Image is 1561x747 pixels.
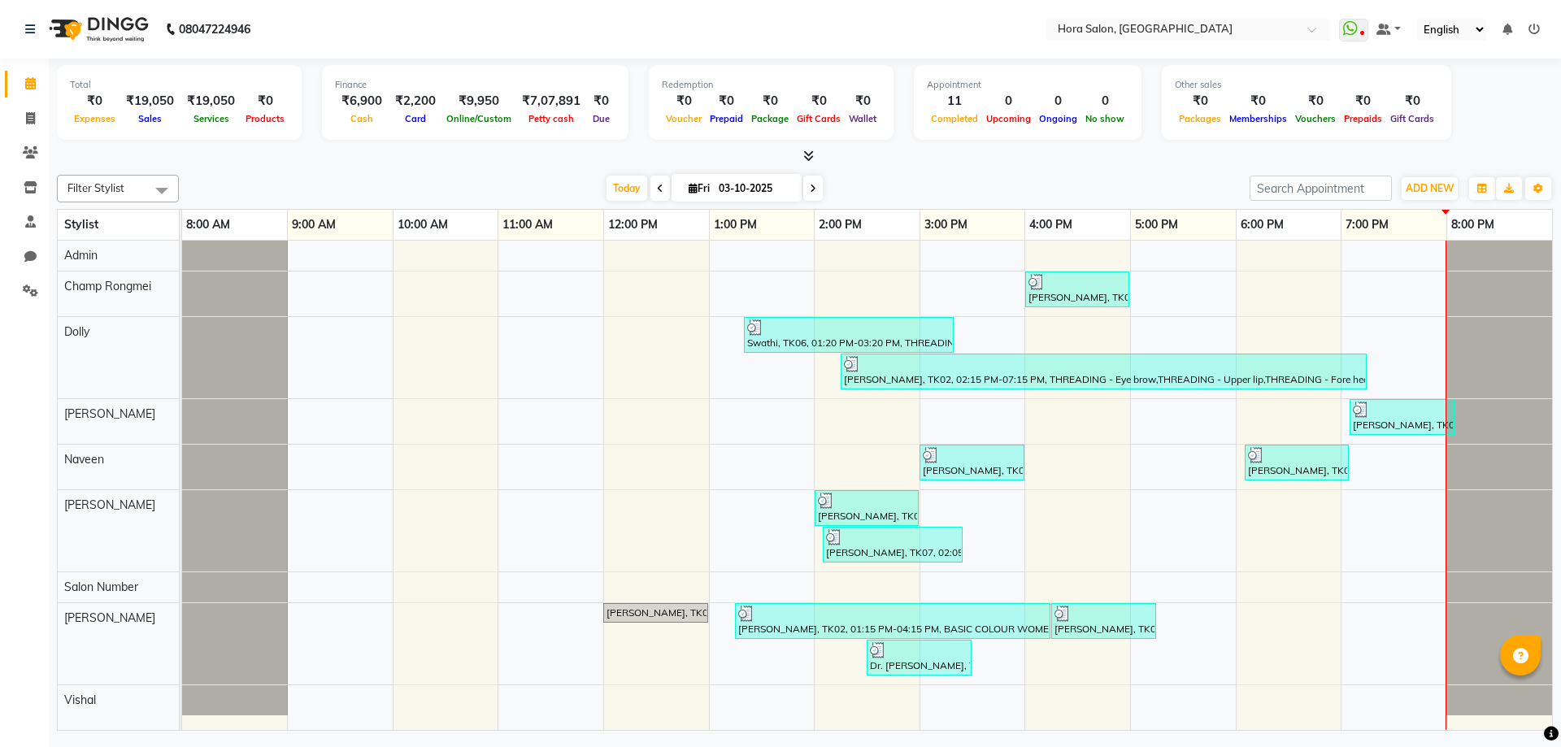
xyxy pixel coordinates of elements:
a: 5:00 PM [1131,213,1182,237]
div: ₹19,050 [120,92,180,111]
div: ₹0 [793,92,845,111]
span: ADD NEW [1406,182,1454,194]
div: Appointment [927,78,1128,92]
span: Services [189,113,233,124]
span: Fri [685,182,714,194]
iframe: chat widget [1493,682,1545,731]
input: 2025-10-03 [714,176,795,201]
span: Dolly [64,324,89,339]
a: 8:00 AM [182,213,234,237]
div: ₹0 [70,92,120,111]
span: Gift Cards [1386,113,1438,124]
span: Expenses [70,113,120,124]
span: Vishal [64,693,96,707]
a: 3:00 PM [920,213,972,237]
span: Vouchers [1291,113,1340,124]
div: [PERSON_NAME], TK02, 02:15 PM-07:15 PM, THREADING - Eye brow,THREADING - Upper lip,THREADING - Fo... [842,356,1365,387]
div: ₹0 [1386,92,1438,111]
div: ₹0 [1225,92,1291,111]
div: ₹0 [1340,92,1386,111]
span: Admin [64,248,98,263]
div: 0 [1081,92,1128,111]
div: ₹0 [747,92,793,111]
span: Stylist [64,217,98,232]
span: Gift Cards [793,113,845,124]
span: Ongoing [1035,113,1081,124]
div: [PERSON_NAME], TK01, 12:00 PM-01:00 PM, QOD Mav prime - Medium [605,606,707,620]
span: Naveen ‪ [64,452,107,467]
span: No show [1081,113,1128,124]
a: 8:00 PM [1447,213,1498,237]
a: 4:00 PM [1025,213,1076,237]
span: [PERSON_NAME] [64,497,155,512]
span: Due [589,113,614,124]
div: ₹0 [1291,92,1340,111]
span: Completed [927,113,982,124]
div: [PERSON_NAME], TK03, 04:15 PM-05:15 PM, HAIRCUT WOMEN - Creative [1053,606,1154,636]
span: Memberships [1225,113,1291,124]
span: Prepaid [706,113,747,124]
div: [PERSON_NAME], TK08, 06:05 PM-07:05 PM, BASIC COLOUR WOMEN - ROOTS [1246,447,1347,478]
div: [PERSON_NAME], TK07, 02:05 PM-03:25 PM, HAIR CUT MEN - Creative,[PERSON_NAME] TRIM [824,529,961,560]
div: ₹0 [241,92,289,111]
span: Wallet [845,113,881,124]
span: Sales [134,113,166,124]
a: 1:00 PM [710,213,761,237]
div: ₹9,950 [442,92,515,111]
a: 10:00 AM [394,213,452,237]
div: ₹19,050 [180,92,241,111]
span: Champ Rongmei [64,279,151,293]
button: ADD NEW [1402,177,1458,200]
div: ₹0 [706,92,747,111]
span: Package [747,113,793,124]
span: Today [607,176,647,201]
img: logo [41,7,153,52]
div: [PERSON_NAME], TK08, 07:05 PM-08:05 PM, NAIL CARE - GEL polish [1351,402,1453,432]
input: Search Appointment [1250,176,1392,201]
span: Prepaids [1340,113,1386,124]
div: Total [70,78,289,92]
div: Finance [335,78,615,92]
div: ₹0 [845,92,881,111]
div: Other sales [1175,78,1438,92]
div: [PERSON_NAME], TK04, 03:00 PM-04:00 PM, HAIRCUT WOMEN - stylist [921,447,1023,478]
a: 7:00 PM [1341,213,1393,237]
div: 0 [982,92,1035,111]
b: 08047224946 [179,7,250,52]
span: Card [401,113,430,124]
span: [PERSON_NAME] [64,406,155,421]
div: Swathi, TK06, 01:20 PM-03:20 PM, THREADING - Eye brow,Stipless waxing - Upper lip [746,319,952,350]
span: Packages [1175,113,1225,124]
span: Voucher [662,113,706,124]
a: 2:00 PM [815,213,866,237]
span: Products [241,113,289,124]
span: Salon Number [64,580,138,594]
div: ₹0 [587,92,615,111]
div: ₹0 [1175,92,1225,111]
span: Filter Stylist [67,181,124,194]
div: ₹2,200 [389,92,442,111]
span: Online/Custom [442,113,515,124]
div: [PERSON_NAME], TK04, 04:00 PM-05:00 PM, Manicure & Pedicure - Bubblegum pedicure [1027,274,1128,305]
div: ₹7,07,891 [515,92,587,111]
span: Upcoming [982,113,1035,124]
div: ₹0 [662,92,706,111]
div: Redemption [662,78,881,92]
div: 0 [1035,92,1081,111]
a: 11:00 AM [498,213,557,237]
a: 6:00 PM [1237,213,1288,237]
span: Petty cash [524,113,578,124]
span: [PERSON_NAME] [64,610,155,625]
span: Cash [346,113,377,124]
div: [PERSON_NAME], TK04, 02:00 PM-03:00 PM, HAIRCUT WOMEN - Creative [816,493,917,523]
div: ₹6,900 [335,92,389,111]
a: 9:00 AM [288,213,340,237]
a: 12:00 PM [604,213,662,237]
div: Dr. [PERSON_NAME], TK05, 02:30 PM-03:30 PM, BASIC COLOUR WOMEN - ROOTS [868,642,970,673]
div: 11 [927,92,982,111]
div: [PERSON_NAME], TK02, 01:15 PM-04:15 PM, BASIC COLOUR WOMEN - ROOTS,STYLING BLOWDRY - Long,WELLA P... [737,606,1049,636]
